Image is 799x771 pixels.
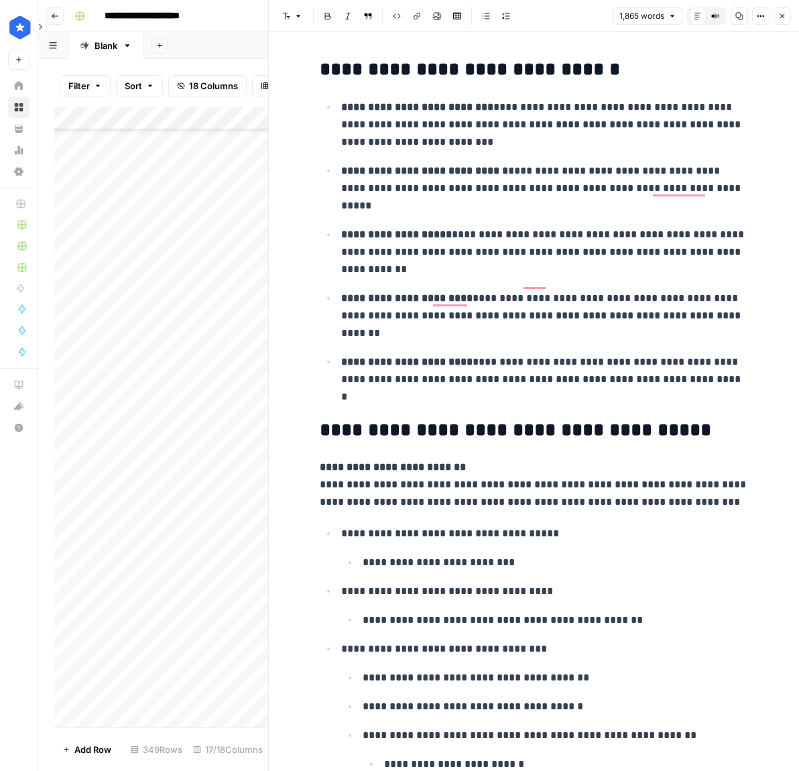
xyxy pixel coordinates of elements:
[116,75,163,97] button: Sort
[74,743,111,756] span: Add Row
[9,396,29,416] div: What's new?
[619,10,664,22] span: 1,865 words
[8,396,29,417] button: What's new?
[189,79,238,93] span: 18 Columns
[95,39,117,52] div: Blank
[8,139,29,161] a: Usage
[60,75,111,97] button: Filter
[8,97,29,118] a: Browse
[125,79,142,93] span: Sort
[8,118,29,139] a: Your Data
[54,739,119,760] button: Add Row
[8,374,29,396] a: AirOps Academy
[8,75,29,97] a: Home
[168,75,247,97] button: 18 Columns
[8,161,29,182] a: Settings
[8,11,29,44] button: Workspace: ConsumerAffairs
[8,15,32,40] img: ConsumerAffairs Logo
[68,79,90,93] span: Filter
[68,32,143,59] a: Blank
[188,739,268,760] div: 17/18 Columns
[613,7,682,25] button: 1,865 words
[125,739,188,760] div: 349 Rows
[8,417,29,438] button: Help + Support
